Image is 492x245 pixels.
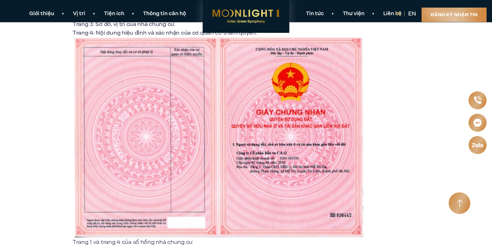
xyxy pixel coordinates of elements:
img: Arrow icon [457,199,463,207]
span: Trang 4: Nội dung hiệu đính và xác nhận của cơ quan có thẩm quyền. [73,29,257,37]
img: Messenger icon [472,117,483,128]
a: Vị trí [64,10,95,18]
a: en [408,10,416,18]
img: Phone icon [473,96,482,105]
a: Thư viện [333,10,374,18]
a: Giới thiệu [20,10,64,18]
span: Trang 3: Sơ đồ, vị trí của nhà chung cư. [73,20,175,28]
a: Tin tức [297,10,333,18]
img: Trang 1 và trang 4 của sổ hồng nhà chung cư [74,37,363,238]
a: vi [395,10,401,18]
a: Liên hệ [374,10,411,18]
a: Đăng ký nhận tin [422,8,487,22]
img: Zalo icon [471,141,484,148]
a: Tiện ích [95,10,134,18]
a: Thông tin căn hộ [134,10,195,18]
